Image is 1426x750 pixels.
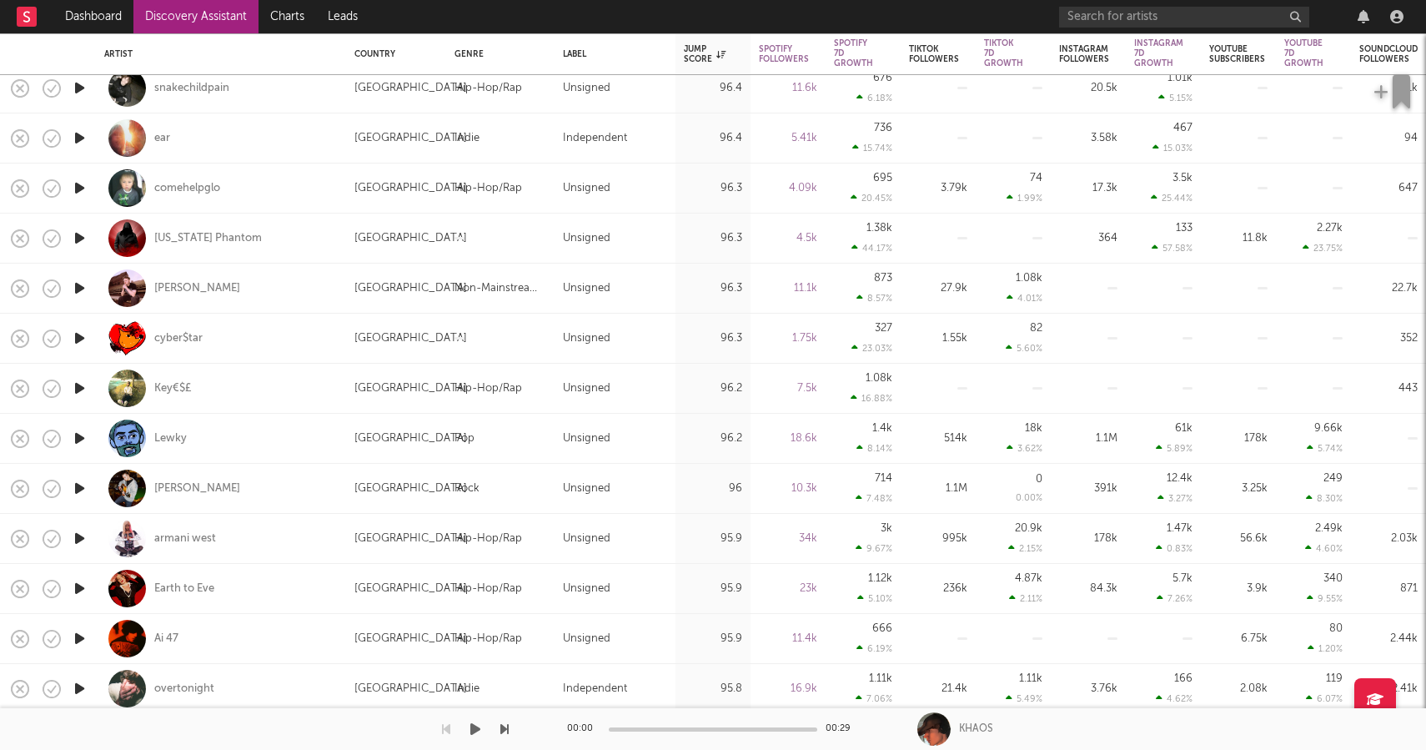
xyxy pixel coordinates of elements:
[1209,44,1265,64] div: YouTube Subscribers
[1059,44,1109,64] div: Instagram Followers
[1015,573,1042,584] div: 4.87k
[684,579,742,599] div: 95.9
[872,423,892,434] div: 1.4k
[1156,693,1193,704] div: 4.62 %
[873,173,892,184] div: 695
[759,329,817,349] div: 1.75k
[857,593,892,604] div: 5.10 %
[759,44,809,64] div: Spotify Followers
[354,279,467,299] div: [GEOGRAPHIC_DATA]
[1209,629,1268,649] div: 6.75k
[1284,38,1323,68] div: YouTube 7D Growth
[1359,128,1418,148] div: 94
[154,181,220,196] a: comehelpglo
[454,179,522,199] div: Hip-Hop/Rap
[1007,293,1042,304] div: 4.01 %
[1030,323,1042,334] div: 82
[759,479,817,499] div: 10.3k
[154,231,262,246] a: [US_STATE] Phantom
[1172,173,1193,184] div: 3.5k
[154,81,229,96] div: snakechildpain
[1059,529,1117,549] div: 178k
[1009,593,1042,604] div: 2.11 %
[1209,579,1268,599] div: 3.9k
[454,128,480,148] div: Indie
[563,179,610,199] div: Unsigned
[759,529,817,549] div: 34k
[856,693,892,704] div: 7.06 %
[454,679,480,699] div: Indie
[154,131,170,146] div: ear
[563,279,610,299] div: Unsigned
[154,281,240,296] div: [PERSON_NAME]
[856,493,892,504] div: 7.48 %
[759,229,817,249] div: 4.5k
[154,581,214,596] div: Earth to Eve
[1308,643,1343,654] div: 1.20 %
[563,49,659,59] div: Label
[909,429,967,449] div: 514k
[1209,429,1268,449] div: 178k
[354,479,467,499] div: [GEOGRAPHIC_DATA]
[851,243,892,254] div: 44.17 %
[759,379,817,399] div: 7.5k
[454,379,522,399] div: Hip-Hop/Rap
[684,229,742,249] div: 96.3
[1175,423,1193,434] div: 61k
[1305,543,1343,554] div: 4.60 %
[104,49,329,59] div: Artist
[563,78,610,98] div: Unsigned
[1059,7,1309,28] input: Search for artists
[684,379,742,399] div: 96.2
[563,479,610,499] div: Unsigned
[1209,529,1268,549] div: 56.6k
[881,523,892,534] div: 3k
[354,529,467,549] div: [GEOGRAPHIC_DATA]
[154,632,178,647] div: Ai 47
[1303,243,1343,254] div: 23.75 %
[684,128,742,148] div: 96.4
[354,579,467,599] div: [GEOGRAPHIC_DATA]
[1209,479,1268,499] div: 3.25k
[1329,623,1343,634] div: 80
[563,679,627,699] div: Independent
[868,573,892,584] div: 1.12k
[851,343,892,354] div: 23.03 %
[154,381,192,396] div: Key€$£
[154,331,203,346] a: cyber$tar
[154,682,214,697] div: overtonight
[684,329,742,349] div: 96.3
[354,179,467,199] div: [GEOGRAPHIC_DATA]
[1019,673,1042,684] div: 1.11k
[759,279,817,299] div: 11.1k
[1359,78,1418,98] div: 7.21k
[759,429,817,449] div: 18.6k
[1158,93,1193,103] div: 5.15 %
[1306,693,1343,704] div: 6.07 %
[154,531,216,546] div: armani west
[563,529,610,549] div: Unsigned
[1134,38,1183,68] div: Instagram 7D Growth
[1307,443,1343,454] div: 5.74 %
[1167,473,1193,484] div: 12.4k
[759,179,817,199] div: 4.09k
[684,279,742,299] div: 96.3
[1152,243,1193,254] div: 57.58 %
[909,44,959,64] div: Tiktok Followers
[1156,543,1193,554] div: 0.83 %
[1209,229,1268,249] div: 11.8k
[1059,78,1117,98] div: 20.5k
[875,323,892,334] div: 327
[851,393,892,404] div: 16.88 %
[1157,493,1193,504] div: 3.27 %
[563,629,610,649] div: Unsigned
[759,679,817,699] div: 16.9k
[1036,474,1042,485] div: 0
[1317,223,1343,234] div: 2.27k
[154,431,187,446] div: Lewky
[1007,193,1042,204] div: 1.99 %
[909,679,967,699] div: 21.4k
[454,479,480,499] div: Rock
[1359,529,1418,549] div: 2.03k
